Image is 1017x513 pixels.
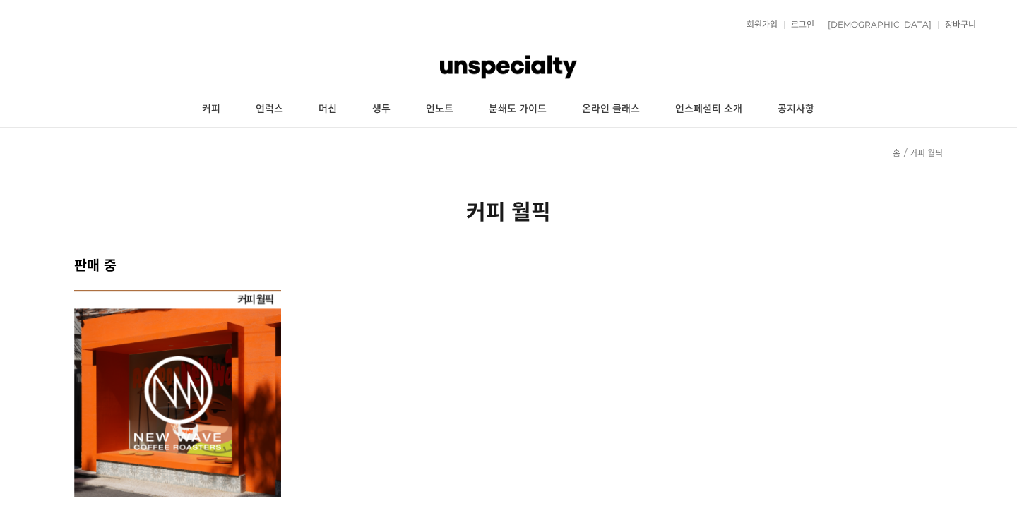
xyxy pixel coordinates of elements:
a: 언스페셜티 소개 [658,92,760,127]
a: 언노트 [408,92,471,127]
a: 분쇄도 가이드 [471,92,564,127]
a: 커피 월픽 [910,147,943,158]
a: 회원가입 [739,20,778,29]
a: [DEMOGRAPHIC_DATA] [821,20,932,29]
a: 생두 [355,92,408,127]
img: [10월 커피 월픽] 뉴웨이브 커피 로스터스 (10/1 ~ 10/31) [74,290,281,497]
a: 머신 [301,92,355,127]
h2: 판매 중 [74,254,943,274]
a: 로그인 [784,20,814,29]
h2: 커피 월픽 [74,195,943,226]
a: 온라인 클래스 [564,92,658,127]
img: 언스페셜티 몰 [440,46,577,88]
a: 공지사항 [760,92,832,127]
a: 홈 [893,147,900,158]
a: 언럭스 [238,92,301,127]
a: 커피 [184,92,238,127]
a: 장바구니 [938,20,976,29]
